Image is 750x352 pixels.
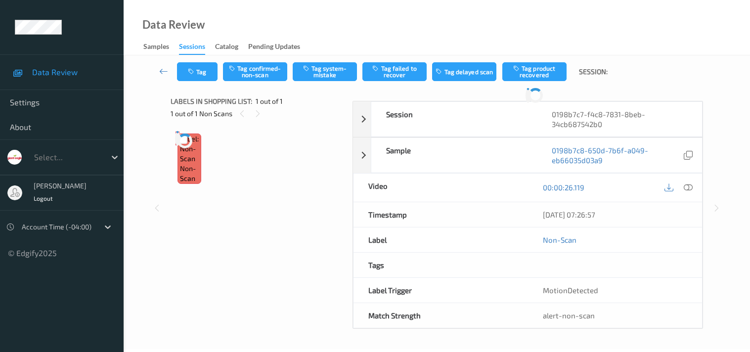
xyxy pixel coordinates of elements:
div: Data Review [142,20,205,30]
a: Samples [143,40,179,54]
div: Sample0198b7c8-650d-7b6f-a049-eb66035d03a9 [353,137,703,173]
div: Catalog [215,42,238,54]
span: 1 out of 1 [256,96,283,106]
div: Session [371,102,537,136]
div: Session0198b7c7-f4c8-7831-8beb-34cb687542b0 [353,101,703,137]
span: non-scan [180,164,199,183]
div: Tags [353,253,528,277]
button: Tag failed to recover [362,62,427,81]
span: Label: Non-Scan [180,134,199,164]
div: Label Trigger [353,278,528,303]
button: Tag confirmed-non-scan [223,62,287,81]
div: Sessions [179,42,205,55]
div: 1 out of 1 Non Scans [171,107,346,120]
span: Labels in shopping list: [171,96,252,106]
button: Tag system-mistake [293,62,357,81]
span: Session: [579,67,608,77]
div: Video [353,174,528,202]
button: Tag product recovered [502,62,567,81]
div: MotionDetected [528,278,702,303]
div: [DATE] 07:26:57 [543,210,687,220]
a: Non-Scan [543,235,576,245]
div: Label [353,227,528,252]
a: Sessions [179,40,215,55]
a: 0198b7c8-650d-7b6f-a049-eb66035d03a9 [552,145,682,165]
div: Timestamp [353,202,528,227]
div: Match Strength [353,303,528,328]
a: Pending Updates [248,40,310,54]
div: 0198b7c7-f4c8-7831-8beb-34cb687542b0 [537,102,703,136]
div: Sample [371,138,537,173]
a: 00:00:26.119 [543,182,584,192]
div: alert-non-scan [543,310,687,320]
div: Samples [143,42,169,54]
button: Tag [177,62,218,81]
div: Pending Updates [248,42,300,54]
a: Catalog [215,40,248,54]
button: Tag delayed scan [432,62,496,81]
